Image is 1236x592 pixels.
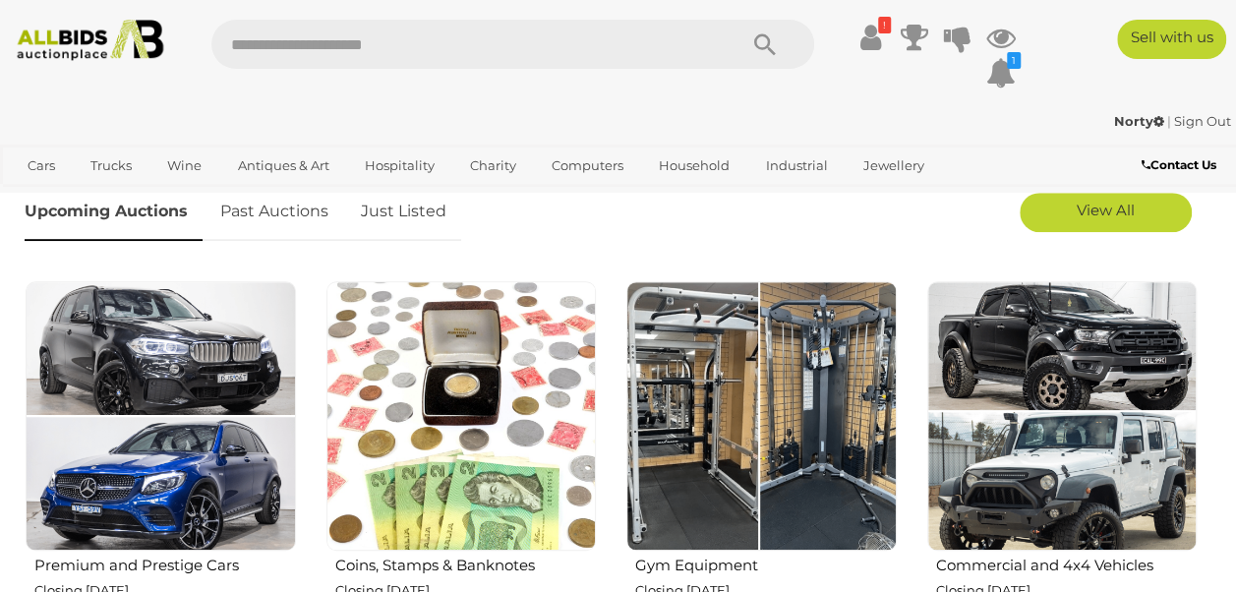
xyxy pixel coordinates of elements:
[626,281,897,552] img: Gym Equipment
[1020,193,1192,232] a: View All
[1167,113,1171,129] span: |
[326,281,597,552] img: Coins, Stamps & Banknotes
[15,182,78,214] a: Office
[1142,154,1221,176] a: Contact Us
[9,20,172,61] img: Allbids.com.au
[646,149,742,182] a: Household
[936,553,1198,574] h2: Commercial and 4x4 Vehicles
[1114,113,1167,129] a: Norty
[635,553,897,574] h2: Gym Equipment
[1142,157,1216,172] b: Contact Us
[154,149,214,182] a: Wine
[26,281,296,552] img: Premium and Prestige Cars
[539,149,636,182] a: Computers
[457,149,529,182] a: Charity
[1077,201,1135,219] span: View All
[163,182,328,214] a: [GEOGRAPHIC_DATA]
[88,182,153,214] a: Sports
[25,183,203,241] a: Upcoming Auctions
[752,149,840,182] a: Industrial
[856,20,886,55] a: !
[34,553,296,574] h2: Premium and Prestige Cars
[1174,113,1231,129] a: Sign Out
[986,55,1016,90] a: 1
[1117,20,1226,59] a: Sell with us
[927,281,1198,552] img: Commercial and 4x4 Vehicles
[1007,52,1021,69] i: 1
[346,183,461,241] a: Just Listed
[15,149,68,182] a: Cars
[78,149,145,182] a: Trucks
[851,149,937,182] a: Jewellery
[225,149,342,182] a: Antiques & Art
[1114,113,1164,129] strong: Norty
[352,149,447,182] a: Hospitality
[206,183,343,241] a: Past Auctions
[878,17,891,33] i: !
[335,553,597,574] h2: Coins, Stamps & Banknotes
[716,20,814,69] button: Search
